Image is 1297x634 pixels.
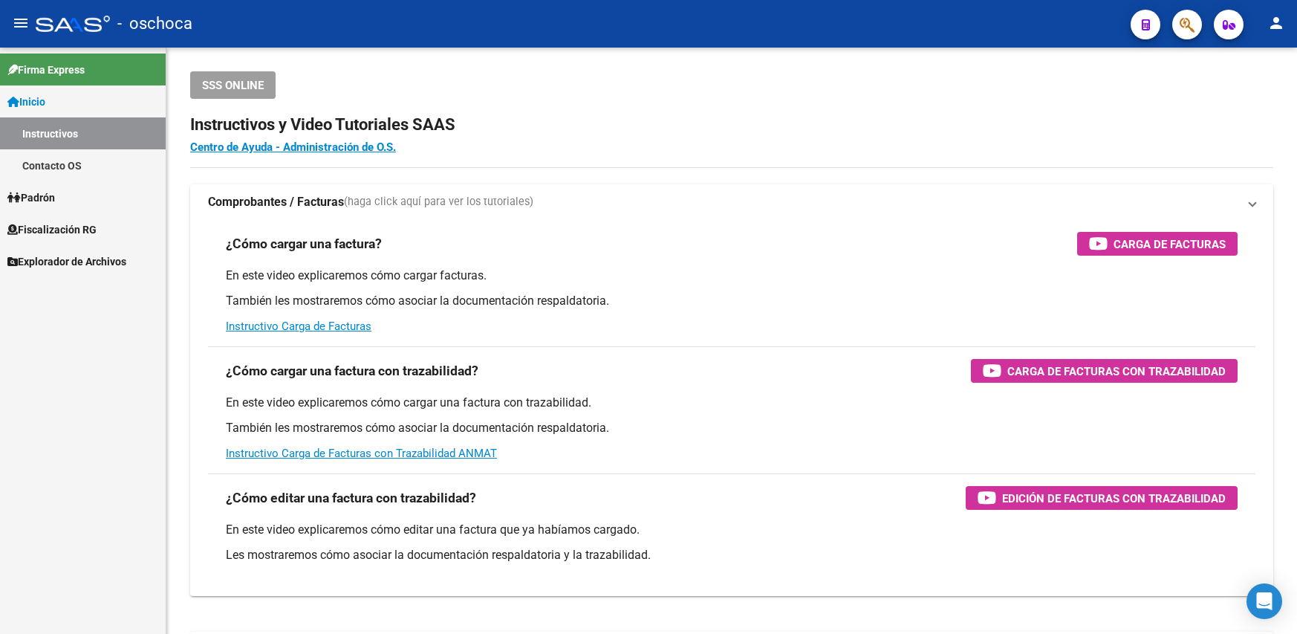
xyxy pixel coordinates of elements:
div: Open Intercom Messenger [1246,583,1282,619]
h3: ¿Cómo editar una factura con trazabilidad? [226,488,476,508]
button: Edición de Facturas con Trazabilidad [966,486,1238,510]
span: Edición de Facturas con Trazabilidad [1002,489,1226,508]
span: - oschoca [117,7,192,40]
p: También les mostraremos cómo asociar la documentación respaldatoria. [226,420,1238,436]
h3: ¿Cómo cargar una factura? [226,233,382,254]
a: Instructivo Carga de Facturas con Trazabilidad ANMAT [226,447,497,460]
span: Padrón [7,190,55,206]
h2: Instructivos y Video Tutoriales SAAS [190,111,1273,139]
span: SSS ONLINE [202,79,264,92]
div: Comprobantes / Facturas(haga click aquí para ver los tutoriales) [190,220,1273,596]
button: Carga de Facturas [1077,232,1238,256]
span: (haga click aquí para ver los tutoriales) [344,194,533,210]
p: En este video explicaremos cómo editar una factura que ya habíamos cargado. [226,522,1238,538]
h3: ¿Cómo cargar una factura con trazabilidad? [226,360,478,381]
span: Carga de Facturas [1114,235,1226,253]
p: Les mostraremos cómo asociar la documentación respaldatoria y la trazabilidad. [226,547,1238,563]
span: Explorador de Archivos [7,253,126,270]
button: Carga de Facturas con Trazabilidad [971,359,1238,383]
mat-expansion-panel-header: Comprobantes / Facturas(haga click aquí para ver los tutoriales) [190,184,1273,220]
p: En este video explicaremos cómo cargar una factura con trazabilidad. [226,395,1238,411]
span: Inicio [7,94,45,110]
a: Centro de Ayuda - Administración de O.S. [190,140,396,154]
strong: Comprobantes / Facturas [208,194,344,210]
a: Instructivo Carga de Facturas [226,320,371,333]
p: En este video explicaremos cómo cargar facturas. [226,268,1238,284]
button: SSS ONLINE [190,71,276,99]
mat-icon: person [1267,14,1285,32]
span: Firma Express [7,62,85,78]
mat-icon: menu [12,14,30,32]
p: También les mostraremos cómo asociar la documentación respaldatoria. [226,293,1238,309]
span: Fiscalización RG [7,221,97,238]
span: Carga de Facturas con Trazabilidad [1007,362,1226,381]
